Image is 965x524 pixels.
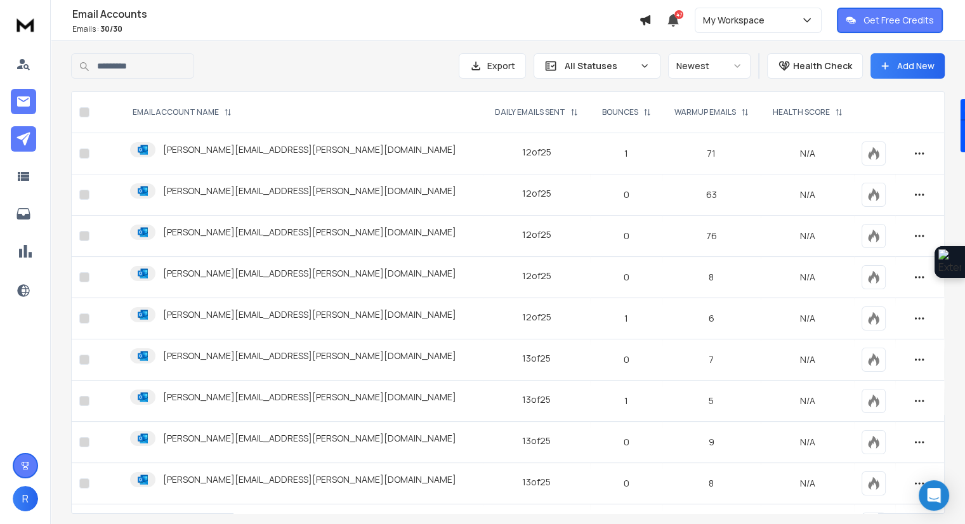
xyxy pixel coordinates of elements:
p: 0 [598,436,654,449]
p: WARMUP EMAILS [674,107,736,117]
div: 12 of 25 [522,228,551,241]
p: 1 [598,312,654,325]
span: 47 [674,10,683,19]
p: [PERSON_NAME][EMAIL_ADDRESS][PERSON_NAME][DOMAIN_NAME] [163,267,456,280]
p: 1 [598,147,654,160]
p: All Statuses [565,60,634,72]
p: 0 [598,271,654,284]
div: 13 of 25 [522,352,551,365]
div: 12 of 25 [522,311,551,324]
td: 63 [662,174,761,216]
button: Get Free Credits [837,8,943,33]
button: Newest [668,53,751,79]
p: N/A [768,230,847,242]
p: 0 [598,353,654,366]
p: My Workspace [703,14,770,27]
div: 13 of 25 [522,393,551,406]
p: [PERSON_NAME][EMAIL_ADDRESS][PERSON_NAME][DOMAIN_NAME] [163,391,456,403]
td: 5 [662,381,761,422]
div: 12 of 25 [522,187,551,200]
p: N/A [768,436,847,449]
p: N/A [768,188,847,201]
h1: Email Accounts [72,6,639,22]
p: Get Free Credits [863,14,934,27]
p: 0 [598,230,654,242]
button: Export [459,53,526,79]
img: Extension Icon [938,249,961,275]
div: EMAIL ACCOUNT NAME [133,107,232,117]
td: 8 [662,463,761,504]
p: [PERSON_NAME][EMAIL_ADDRESS][PERSON_NAME][DOMAIN_NAME] [163,143,456,156]
p: 1 [598,395,654,407]
div: 13 of 25 [522,476,551,488]
p: [PERSON_NAME][EMAIL_ADDRESS][PERSON_NAME][DOMAIN_NAME] [163,473,456,486]
td: 8 [662,257,761,298]
p: 0 [598,477,654,490]
span: 30 / 30 [100,23,122,34]
td: 9 [662,422,761,463]
p: [PERSON_NAME][EMAIL_ADDRESS][PERSON_NAME][DOMAIN_NAME] [163,185,456,197]
p: N/A [768,353,847,366]
img: logo [13,13,38,36]
p: N/A [768,271,847,284]
p: [PERSON_NAME][EMAIL_ADDRESS][PERSON_NAME][DOMAIN_NAME] [163,350,456,362]
p: [PERSON_NAME][EMAIL_ADDRESS][PERSON_NAME][DOMAIN_NAME] [163,432,456,445]
div: Open Intercom Messenger [919,480,949,511]
td: 71 [662,133,761,174]
p: N/A [768,312,847,325]
div: 13 of 25 [522,435,551,447]
td: 76 [662,216,761,257]
p: N/A [768,395,847,407]
button: Health Check [767,53,863,79]
p: N/A [768,147,847,160]
p: [PERSON_NAME][EMAIL_ADDRESS][PERSON_NAME][DOMAIN_NAME] [163,226,456,239]
p: Emails : [72,24,639,34]
button: R [13,486,38,511]
div: 12 of 25 [522,270,551,282]
p: Health Check [793,60,852,72]
p: N/A [768,477,847,490]
p: HEALTH SCORE [773,107,830,117]
td: 7 [662,339,761,381]
button: Add New [870,53,945,79]
div: 12 of 25 [522,146,551,159]
p: DAILY EMAILS SENT [495,107,565,117]
p: 0 [598,188,654,201]
td: 6 [662,298,761,339]
p: BOUNCES [602,107,638,117]
p: [PERSON_NAME][EMAIL_ADDRESS][PERSON_NAME][DOMAIN_NAME] [163,308,456,321]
